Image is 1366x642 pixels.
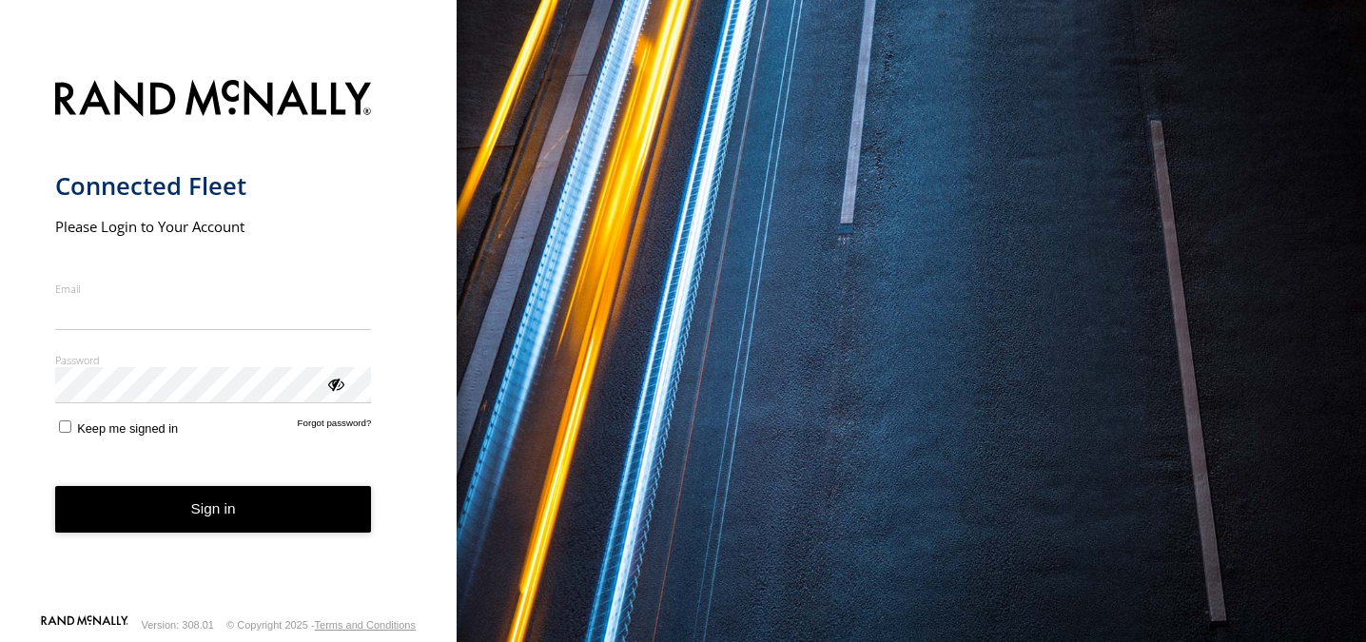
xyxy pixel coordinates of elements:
div: Version: 308.01 [142,619,214,631]
label: Email [55,282,372,296]
div: ViewPassword [325,374,344,393]
a: Forgot password? [298,418,372,436]
a: Terms and Conditions [315,619,416,631]
form: main [55,68,402,613]
input: Keep me signed in [59,420,71,433]
span: Keep me signed in [77,421,178,436]
h1: Connected Fleet [55,170,372,202]
button: Sign in [55,486,372,533]
h2: Please Login to Your Account [55,217,372,236]
div: © Copyright 2025 - [226,619,416,631]
img: Rand McNally [55,76,372,125]
a: Visit our Website [41,615,128,634]
label: Password [55,353,372,367]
